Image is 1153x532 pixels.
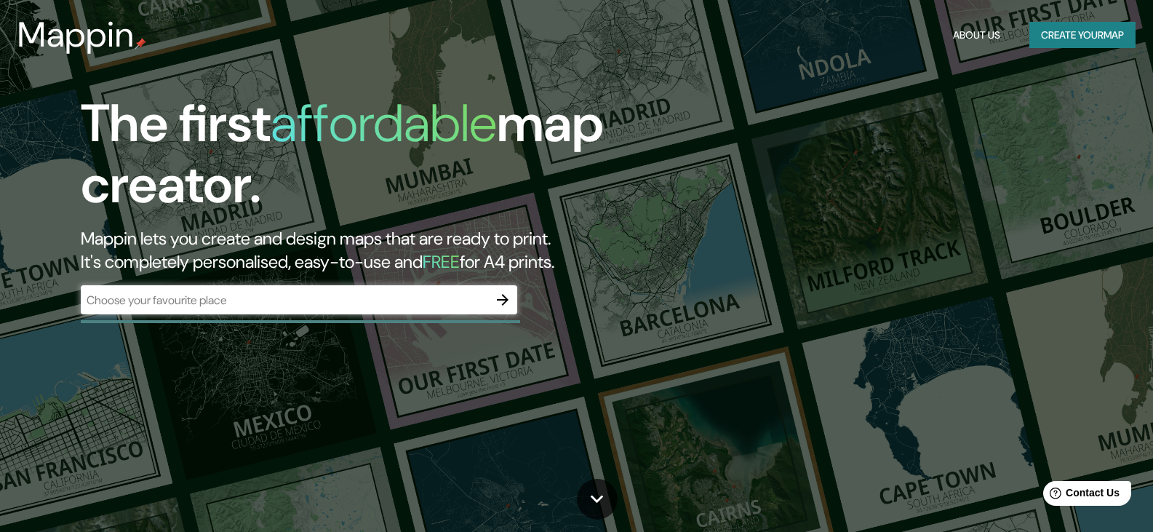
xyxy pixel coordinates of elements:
[81,93,658,227] h1: The first map creator.
[423,250,460,273] h5: FREE
[81,227,658,274] h2: Mappin lets you create and design maps that are ready to print. It's completely personalised, eas...
[17,15,135,55] h3: Mappin
[135,38,146,49] img: mappin-pin
[1029,22,1136,49] button: Create yourmap
[1024,475,1137,516] iframe: Help widget launcher
[81,292,488,309] input: Choose your favourite place
[947,22,1006,49] button: About Us
[271,90,497,157] h1: affordable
